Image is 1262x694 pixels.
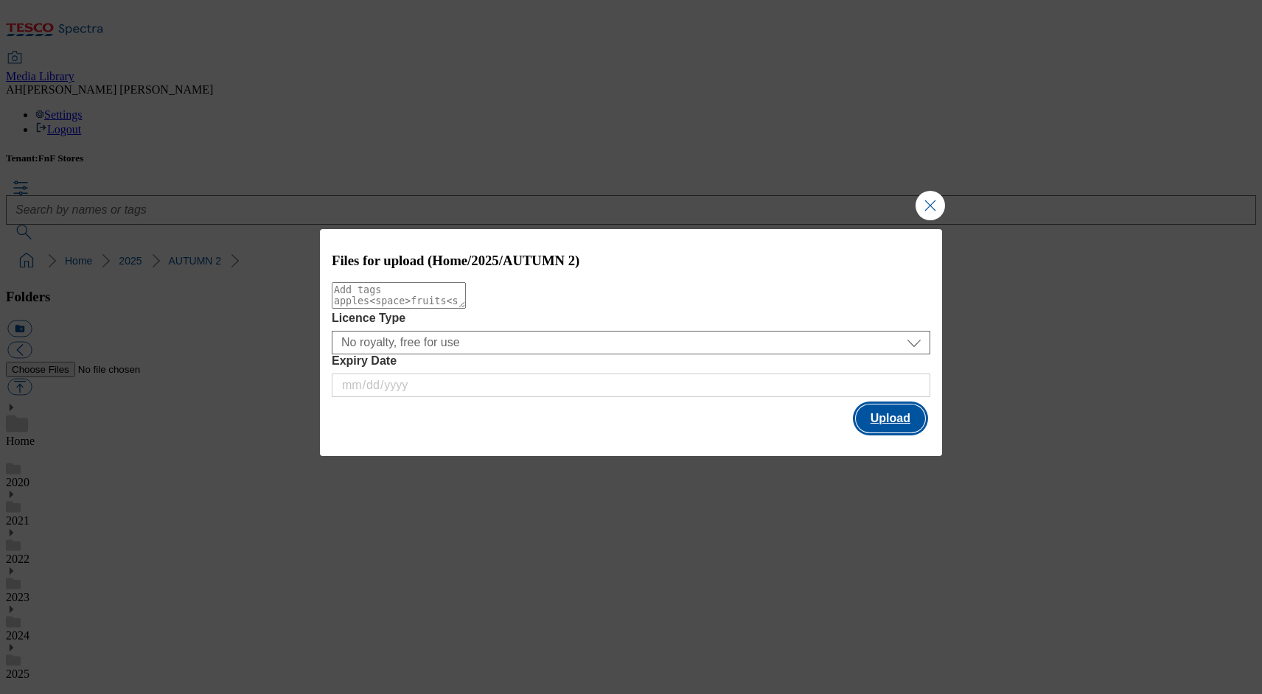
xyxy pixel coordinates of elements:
[320,229,942,457] div: Modal
[916,191,945,220] button: Close Modal
[856,404,925,432] button: Upload
[332,354,930,368] label: Expiry Date
[332,253,930,269] h3: Files for upload (Home/2025/AUTUMN 2)
[332,312,930,325] label: Licence Type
